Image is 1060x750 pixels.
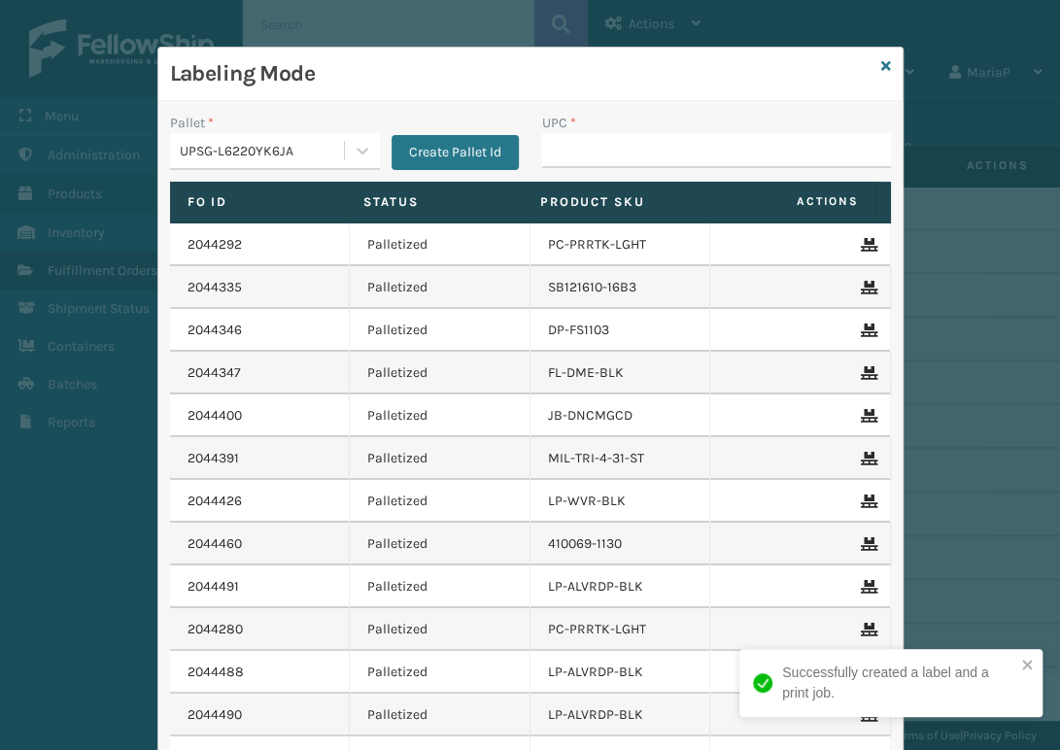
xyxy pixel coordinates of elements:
label: UPC [542,113,576,133]
a: 2044490 [188,705,242,725]
td: Palletized [350,223,530,266]
a: 2044400 [188,406,242,426]
label: Status [363,193,504,211]
td: LP-ALVRDP-BLK [530,565,711,608]
td: JB-DNCMGCD [530,394,711,437]
a: 2044488 [188,663,244,682]
td: SB121610-16B3 [530,266,711,309]
td: Palletized [350,651,530,694]
div: Successfully created a label and a print job. [782,663,1015,703]
td: Palletized [350,608,530,651]
a: 2044346 [188,321,242,340]
i: Remove From Pallet [861,580,872,594]
td: Palletized [350,523,530,565]
td: Palletized [350,694,530,736]
td: PC-PRRTK-LGHT [530,223,711,266]
td: FL-DME-BLK [530,352,711,394]
td: Palletized [350,394,530,437]
i: Remove From Pallet [861,494,872,508]
td: LP-ALVRDP-BLK [530,651,711,694]
td: Palletized [350,480,530,523]
span: Actions [704,186,871,218]
td: Palletized [350,565,530,608]
i: Remove From Pallet [861,324,872,337]
a: 2044491 [188,577,239,597]
i: Remove From Pallet [861,623,872,636]
td: Palletized [350,266,530,309]
td: PC-PRRTK-LGHT [530,608,711,651]
td: Palletized [350,352,530,394]
i: Remove From Pallet [861,452,872,465]
i: Remove From Pallet [861,537,872,551]
td: DP-FS1103 [530,309,711,352]
td: Palletized [350,309,530,352]
td: LP-ALVRDP-BLK [530,694,711,736]
td: LP-WVR-BLK [530,480,711,523]
a: 2044335 [188,278,242,297]
h3: Labeling Mode [170,59,873,88]
button: close [1021,657,1035,675]
td: MIL-TRI-4-31-ST [530,437,711,480]
td: 410069-1130 [530,523,711,565]
td: Palletized [350,437,530,480]
i: Remove From Pallet [861,281,872,294]
a: 2044280 [188,620,243,639]
a: 2044426 [188,492,242,511]
a: 2044292 [188,235,242,255]
label: Fo Id [188,193,328,211]
i: Remove From Pallet [861,366,872,380]
button: Create Pallet Id [392,135,519,170]
i: Remove From Pallet [861,409,872,423]
i: Remove From Pallet [861,238,872,252]
label: Product SKU [540,193,681,211]
label: Pallet [170,113,214,133]
a: 2044460 [188,534,242,554]
a: 2044391 [188,449,239,468]
a: 2044347 [188,363,241,383]
div: UPSG-L6220YK6JA [180,141,346,161]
